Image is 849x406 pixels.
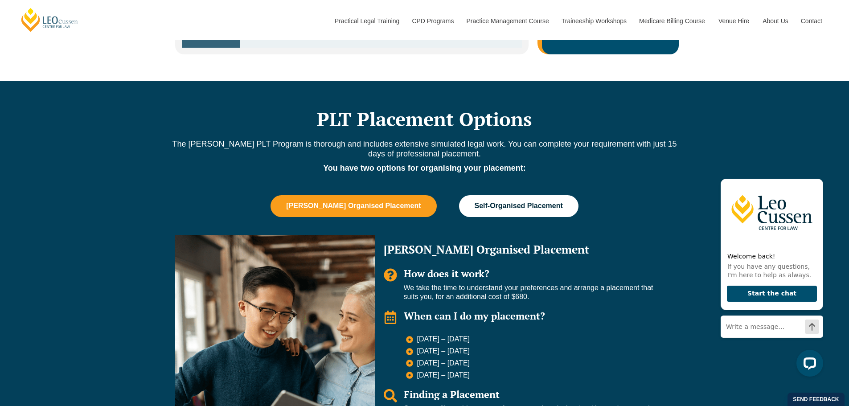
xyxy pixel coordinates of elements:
a: Practice Management Course [460,2,555,40]
a: CPD Programs [405,2,459,40]
span: [DATE] – [DATE] [415,359,470,368]
span: [DATE] – [DATE] [415,371,470,380]
span: [PERSON_NAME] Organised Placement [286,202,421,210]
strong: You have two options for organising your placement: [323,164,526,172]
a: Venue Hire [712,2,756,40]
span: How does it work? [404,267,489,280]
h2: PLT Placement Options [171,108,679,130]
a: Medicare Billing Course [632,2,712,40]
h2: [PERSON_NAME] Organised Placement [384,244,665,255]
span: When can I do my placement? [404,309,545,322]
span: [DATE] – [DATE] [415,335,470,344]
span: Finding a Placement [404,388,500,401]
p: The [PERSON_NAME] PLT Program is thorough and includes extensive simulated legal work. You can co... [171,139,679,159]
a: Traineeship Workshops [555,2,632,40]
a: Practical Legal Training [328,2,406,40]
a: About Us [756,2,794,40]
a: Contact [794,2,829,40]
a: [PERSON_NAME] Centre for Law [20,7,79,33]
span: [DATE] – [DATE] [415,347,470,356]
span: Self-Organised Placement [475,202,563,210]
iframe: LiveChat chat widget [714,162,827,384]
p: We take the time to understand your preferences and arrange a placement that suits you, for an ad... [404,283,665,302]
